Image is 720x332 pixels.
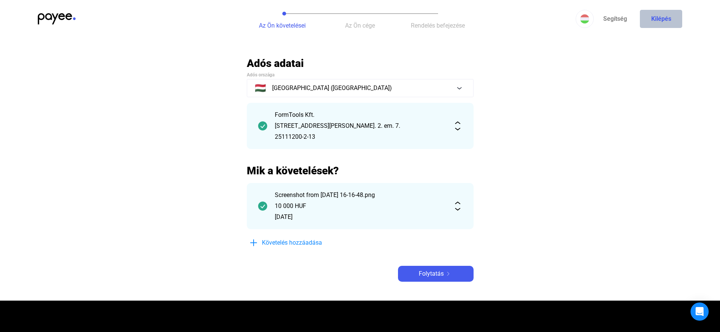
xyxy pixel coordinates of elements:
div: [DATE] [275,213,446,222]
span: 🇭🇺 [255,84,266,93]
span: Követelés hozzáadása [262,238,322,247]
span: Rendelés befejezése [411,22,465,29]
img: expand [453,121,462,130]
h2: Adós adatai [247,57,474,70]
span: Adós országa [247,72,274,78]
img: payee-logo [38,13,76,25]
span: Folytatás [419,269,444,278]
img: checkmark-darker-green-circle [258,121,267,130]
div: 10 000 HUF [275,202,446,211]
div: [STREET_ADDRESS][PERSON_NAME]. 2. em. 7. [275,121,446,130]
img: plus-blue [249,238,258,247]
img: HU [580,14,589,23]
button: 🇭🇺[GEOGRAPHIC_DATA] ([GEOGRAPHIC_DATA]) [247,79,474,97]
span: Az Ön követelései [259,22,306,29]
span: [GEOGRAPHIC_DATA] ([GEOGRAPHIC_DATA]) [272,84,392,93]
img: arrow-right-white [444,272,453,276]
img: checkmark-darker-green-circle [258,202,267,211]
button: plus-blueKövetelés hozzáadása [247,235,360,251]
button: HU [576,10,594,28]
a: Segítség [594,10,636,28]
div: FormTools Kft. [275,110,446,119]
div: Open Intercom Messenger [691,303,709,321]
h2: Mik a követelések? [247,164,474,177]
button: Kilépés [640,10,682,28]
div: Screenshot from [DATE] 16-16-48.png [275,191,446,200]
button: Folytatásarrow-right-white [398,266,474,282]
img: expand [453,202,462,211]
div: 25111200-2-13 [275,132,446,141]
span: Az Ön cége [345,22,375,29]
